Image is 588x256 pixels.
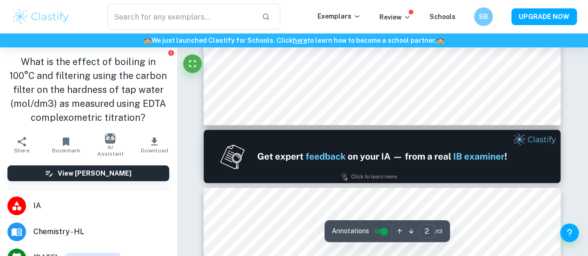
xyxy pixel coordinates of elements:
a: here [293,37,307,44]
span: AI Assistant [94,144,127,157]
h1: What is the effect of boiling in 100°C and filtering using the carbon filter on the hardness of t... [7,55,169,125]
img: Ad [204,130,561,183]
h6: We just launched Clastify for Schools. Click to learn how to become a school partner. [2,35,586,46]
span: IA [33,200,169,211]
img: Clastify logo [11,7,70,26]
span: Chemistry - HL [33,226,169,237]
h6: SB [478,12,489,22]
span: 🏫 [436,37,444,44]
p: Exemplars [317,11,361,21]
span: Share [14,147,30,154]
button: AI Assistant [88,132,132,158]
button: Download [132,132,177,158]
p: Review [379,12,411,22]
h6: View [PERSON_NAME] [58,168,132,178]
a: Schools [429,13,456,20]
img: AI Assistant [105,133,115,144]
span: Annotations [332,226,369,236]
span: Bookmark [52,147,80,154]
button: Bookmark [44,132,88,158]
span: 🏫 [144,37,152,44]
button: Report issue [168,49,175,56]
button: UPGRADE NOW [511,8,577,25]
input: Search for any exemplars... [107,4,254,30]
button: Help and Feedback [560,223,579,242]
span: / 13 [435,227,443,236]
span: Download [141,147,168,154]
button: SB [474,7,493,26]
button: Fullscreen [183,54,202,73]
button: View [PERSON_NAME] [7,165,169,181]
